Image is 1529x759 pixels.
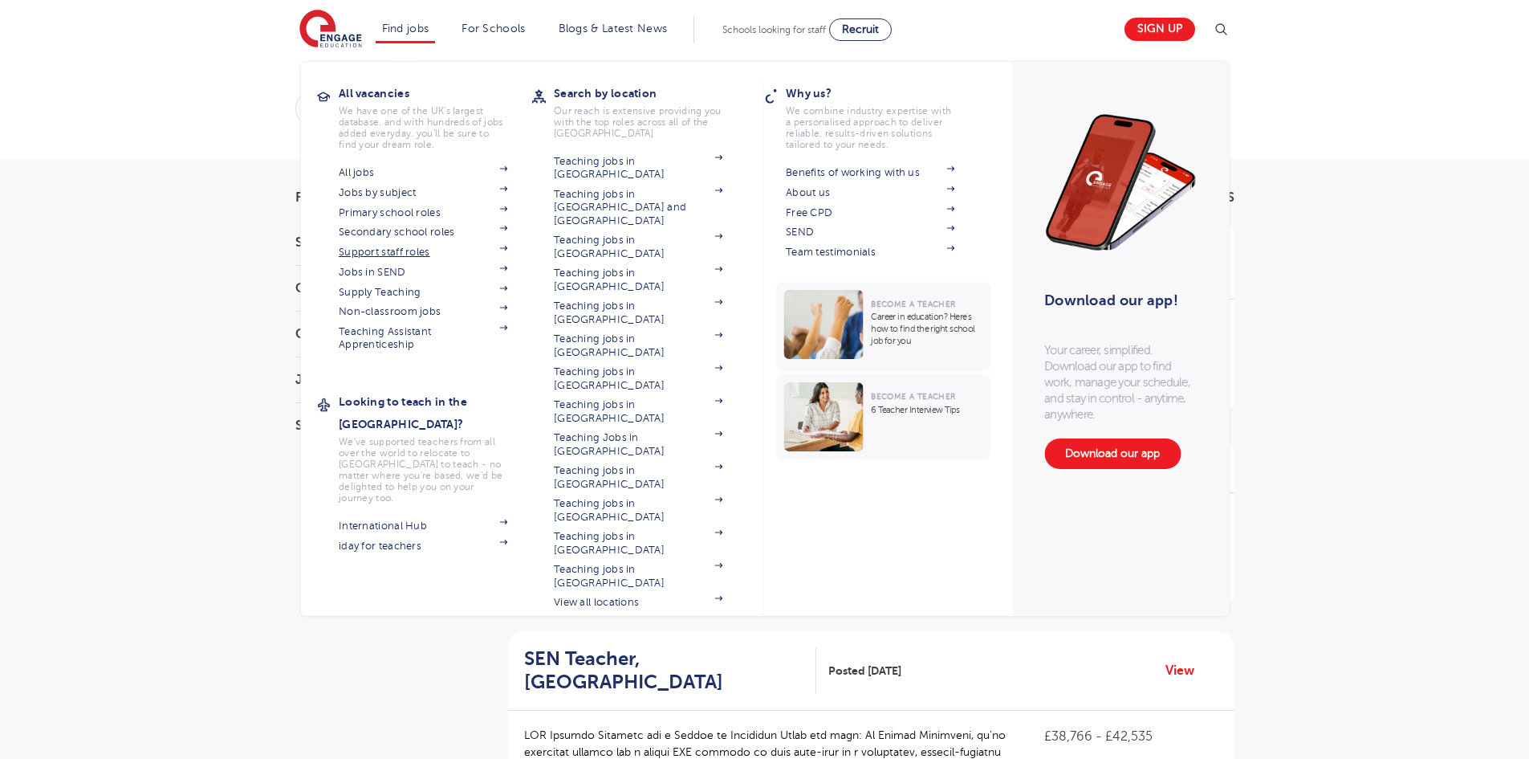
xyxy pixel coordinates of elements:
h3: City [295,328,472,341]
h3: County [295,282,472,295]
a: Teaching Jobs in [GEOGRAPHIC_DATA] [554,431,722,458]
a: Teaching jobs in [GEOGRAPHIC_DATA] [554,530,722,557]
a: Teaching jobs in [GEOGRAPHIC_DATA] [554,497,722,524]
a: Teaching jobs in [GEOGRAPHIC_DATA] [554,234,722,260]
span: Become a Teacher [871,300,955,308]
a: Benefits of working with us [786,166,954,179]
a: Teaching jobs in [GEOGRAPHIC_DATA] [554,365,722,392]
a: Teaching jobs in [GEOGRAPHIC_DATA] [554,155,722,182]
span: Schools looking for staff [722,24,826,35]
h3: Why us? [786,82,978,104]
a: International Hub [339,520,507,533]
p: Career in education? Here’s how to find the right school job for you [871,311,982,347]
h3: Job Type [295,373,472,386]
a: Non-classroom jobs [339,305,507,318]
a: Looking to teach in the [GEOGRAPHIC_DATA]?We've supported teachers from all over the world to rel... [339,390,531,504]
a: Find jobs [382,22,429,35]
a: Free CPD [786,206,954,219]
a: iday for teachers [339,540,507,553]
a: View all locations [554,596,722,609]
h3: Search by location [554,82,746,104]
a: Search by locationOur reach is extensive providing you with the top roles across all of the [GEOG... [554,82,746,139]
a: Secondary school roles [339,226,507,239]
p: Our reach is extensive providing you with the top roles across all of the [GEOGRAPHIC_DATA] [554,105,722,139]
a: View [1165,660,1206,681]
a: About us [786,186,954,199]
a: Team testimonials [786,246,954,259]
a: Teaching jobs in [GEOGRAPHIC_DATA] [554,398,722,425]
p: We've supported teachers from all over the world to relocate to [GEOGRAPHIC_DATA] to teach - no m... [339,436,507,504]
a: Become a Teacher6 Teacher Interview Tips [775,374,994,459]
a: Teaching jobs in [GEOGRAPHIC_DATA] [554,563,722,590]
a: SEND [786,226,954,239]
img: Engage Education [299,10,362,50]
h3: Download our app! [1044,283,1189,318]
a: Sign up [1124,18,1195,41]
a: Teaching jobs in [GEOGRAPHIC_DATA] and [GEOGRAPHIC_DATA] [554,188,722,227]
h3: Sector [295,419,472,432]
a: Primary school roles [339,206,507,219]
span: Posted [DATE] [828,663,901,679]
a: SEN Teacher, [GEOGRAPHIC_DATA] [524,647,816,694]
span: Recruit [842,23,879,35]
a: Blogs & Latest News [559,22,668,35]
a: Supply Teaching [339,286,507,299]
a: Teaching jobs in [GEOGRAPHIC_DATA] [554,464,722,491]
a: Download our app [1044,439,1181,469]
a: For Schools [462,22,525,35]
span: Filters [295,191,344,204]
h2: SEN Teacher, [GEOGRAPHIC_DATA] [524,647,803,694]
a: Recruit [829,18,892,41]
a: All jobs [339,166,507,179]
h3: Looking to teach in the [GEOGRAPHIC_DATA]? [339,390,531,435]
p: £38,766 - £42,535 [1044,727,1218,746]
a: Why us?We combine industry expertise with a personalised approach to deliver reliable, results-dr... [786,82,978,150]
div: Submit [295,90,1057,127]
p: We combine industry expertise with a personalised approach to deliver reliable, results-driven so... [786,105,954,150]
span: Become a Teacher [871,392,955,401]
a: Teaching jobs in [GEOGRAPHIC_DATA] [554,333,722,359]
a: Become a TeacherCareer in education? Here’s how to find the right school job for you [775,282,994,371]
a: Teaching jobs in [GEOGRAPHIC_DATA] [554,267,722,293]
a: Jobs in SEND [339,266,507,279]
a: Jobs by subject [339,186,507,199]
p: We have one of the UK's largest database. and with hundreds of jobs added everyday. you'll be sur... [339,105,507,150]
h3: Start Date [295,236,472,249]
a: Teaching jobs in [GEOGRAPHIC_DATA] [554,300,722,326]
a: Teaching Assistant Apprenticeship [339,325,507,352]
p: 6 Teacher Interview Tips [871,404,982,416]
a: All vacanciesWe have one of the UK's largest database. and with hundreds of jobs added everyday. ... [339,82,531,150]
a: Support staff roles [339,246,507,259]
h3: All vacancies [339,82,531,104]
p: Your career, simplified. Download our app to find work, manage your schedule, and stay in control... [1044,342,1197,422]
